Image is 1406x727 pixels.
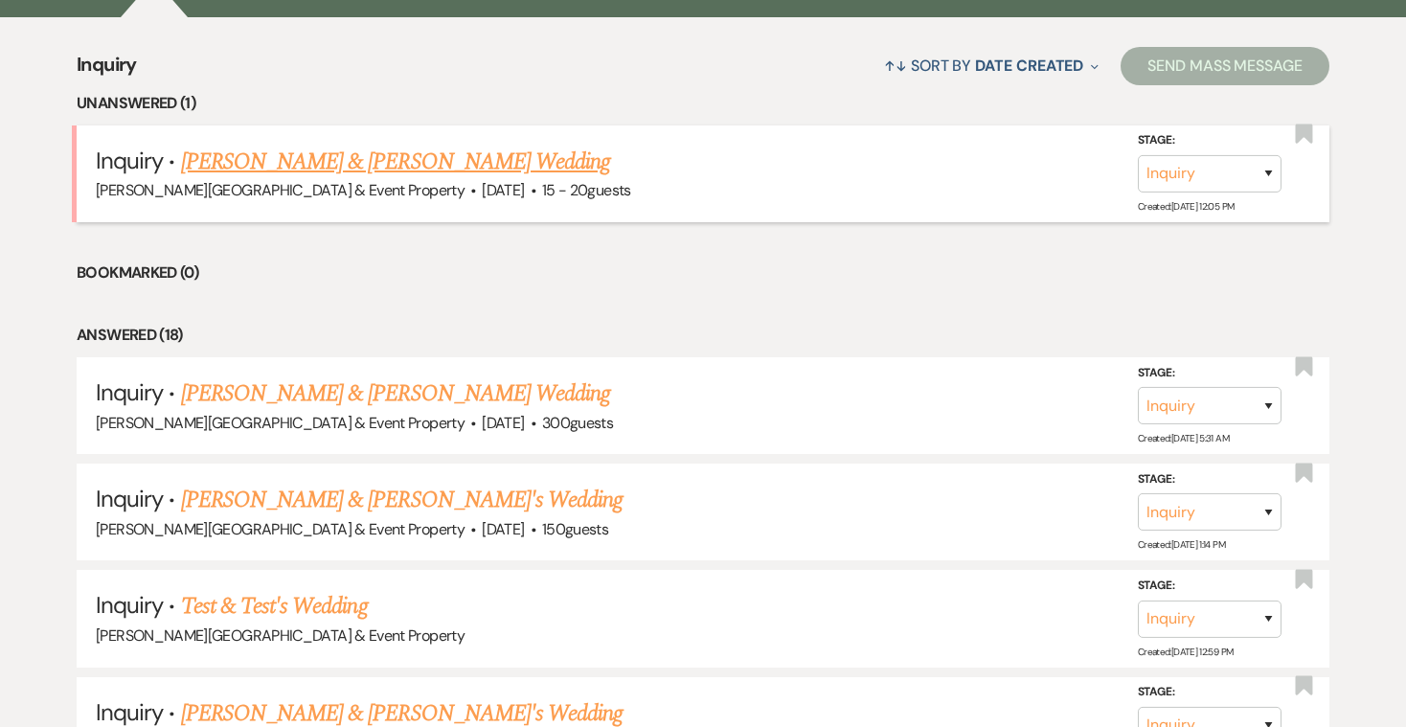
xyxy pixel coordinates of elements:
li: Bookmarked (0) [77,261,1329,285]
span: Created: [DATE] 12:59 PM [1138,646,1233,658]
span: [DATE] [482,180,524,200]
li: Unanswered (1) [77,91,1329,116]
label: Stage: [1138,682,1281,703]
span: 150 guests [542,519,608,539]
span: 15 - 20 guests [542,180,631,200]
span: Inquiry [96,377,163,407]
span: Created: [DATE] 5:31 AM [1138,432,1229,444]
span: Inquiry [96,697,163,727]
span: ↑↓ [884,56,907,76]
span: [PERSON_NAME][GEOGRAPHIC_DATA] & Event Property [96,625,465,646]
a: [PERSON_NAME] & [PERSON_NAME] Wedding [181,376,610,411]
span: Inquiry [96,146,163,175]
span: 300 guests [542,413,613,433]
label: Stage: [1138,469,1281,490]
a: Test & Test's Wedding [181,589,368,624]
span: [PERSON_NAME][GEOGRAPHIC_DATA] & Event Property [96,413,465,433]
a: [PERSON_NAME] & [PERSON_NAME] Wedding [181,145,610,179]
button: Sort By Date Created [876,40,1106,91]
span: [DATE] [482,413,524,433]
span: Created: [DATE] 12:05 PM [1138,200,1234,213]
span: Inquiry [96,590,163,620]
label: Stage: [1138,130,1281,151]
span: Inquiry [96,484,163,513]
label: Stage: [1138,363,1281,384]
span: [PERSON_NAME][GEOGRAPHIC_DATA] & Event Property [96,180,465,200]
li: Answered (18) [77,323,1329,348]
a: [PERSON_NAME] & [PERSON_NAME]'s Wedding [181,483,624,517]
span: [DATE] [482,519,524,539]
span: Date Created [975,56,1083,76]
span: [PERSON_NAME][GEOGRAPHIC_DATA] & Event Property [96,519,465,539]
label: Stage: [1138,576,1281,597]
button: Send Mass Message [1121,47,1329,85]
span: Created: [DATE] 1:14 PM [1138,538,1225,551]
span: Inquiry [77,50,137,91]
